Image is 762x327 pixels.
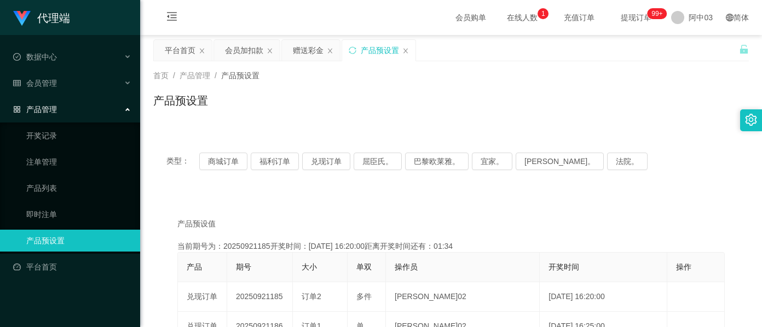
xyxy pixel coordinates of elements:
[178,282,227,312] td: 兑现订单
[26,230,131,252] a: 产品预设置
[726,14,734,21] i: 图标： global
[225,40,263,61] div: 会员加扣款
[516,153,604,170] button: [PERSON_NAME]。
[647,8,667,19] sup: 1220
[621,13,651,22] font: 提现订单
[187,262,202,271] span: 产品
[173,71,175,80] span: /
[166,153,199,170] span: 类型：
[405,153,469,170] button: 巴黎欧莱雅。
[327,48,333,54] i: 图标： 关闭
[541,8,545,19] p: 1
[267,48,273,54] i: 图标： 关闭
[177,218,216,230] span: 产品预设值
[293,40,324,61] div: 赠送彩金
[361,40,399,61] div: 产品预设置
[180,71,210,80] span: 产品管理
[26,52,57,61] font: 数据中心
[540,282,667,312] td: [DATE] 16:20:00
[26,105,57,114] font: 产品管理
[402,48,409,54] i: 图标： 关闭
[395,262,418,271] span: 操作员
[472,153,512,170] button: 宜家。
[199,153,247,170] button: 商城订单
[236,262,251,271] span: 期号
[221,71,259,80] span: 产品预设置
[215,71,217,80] span: /
[607,153,648,170] button: 法院。
[26,79,57,87] font: 会员管理
[26,177,131,199] a: 产品列表
[739,44,749,54] i: 图标： 解锁
[177,241,725,252] div: 当前期号为：20250921185开奖时间：[DATE] 16:20:00距离开奖时间还有：01:34
[302,262,317,271] span: 大小
[745,114,757,126] i: 图标： 设置
[549,262,579,271] span: 开奖时间
[13,13,70,22] a: 代理端
[507,13,538,22] font: 在线人数
[13,11,31,26] img: logo.9652507e.png
[302,292,321,301] span: 订单2
[356,292,372,301] span: 多件
[349,46,356,54] i: 图标： 同步
[356,262,372,271] span: 单双
[538,8,549,19] sup: 1
[734,13,749,22] font: 简体
[153,71,169,80] span: 首页
[13,106,21,113] i: 图标： AppStore-O
[26,203,131,225] a: 即时注单
[354,153,402,170] button: 屈臣氏。
[13,256,131,278] a: 图标： 仪表板平台首页
[676,262,691,271] span: 操作
[165,40,195,61] div: 平台首页
[386,282,540,312] td: [PERSON_NAME]02
[564,13,594,22] font: 充值订单
[227,282,293,312] td: 20250921185
[251,153,299,170] button: 福利订单
[302,153,350,170] button: 兑现订单
[26,125,131,147] a: 开奖记录
[153,1,190,36] i: 图标： menu-fold
[37,1,70,36] h1: 代理端
[26,151,131,173] a: 注单管理
[153,92,208,109] h1: 产品预设置
[13,79,21,87] i: 图标： table
[13,53,21,61] i: 图标： check-circle-o
[199,48,205,54] i: 图标： 关闭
